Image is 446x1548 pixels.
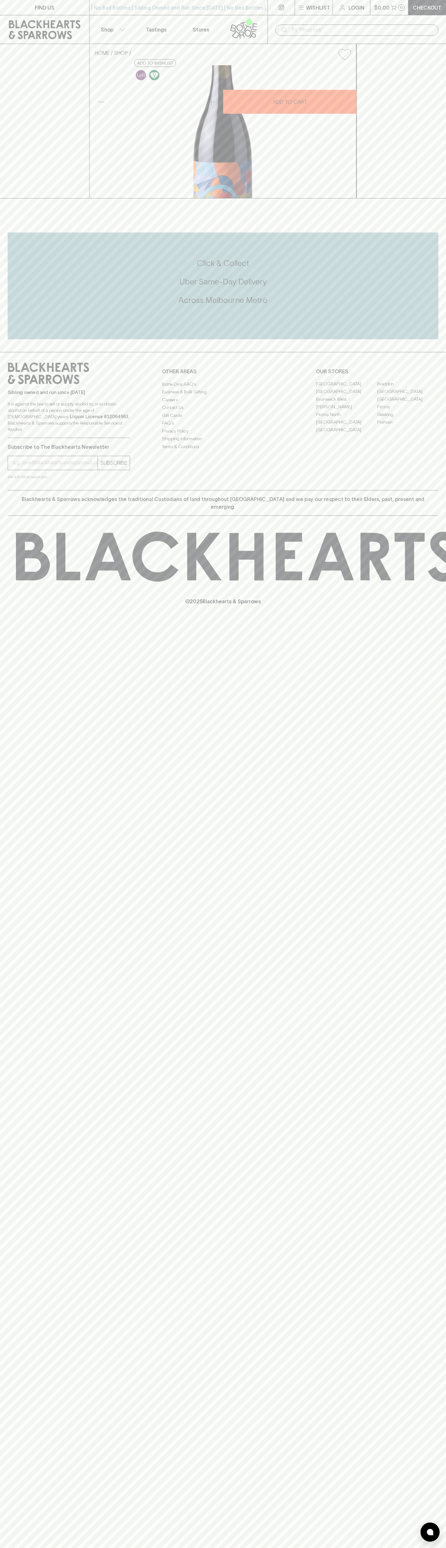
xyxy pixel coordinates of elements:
p: OTHER AREAS [162,368,284,375]
p: Blackhearts & Sparrows acknowledges the traditional Custodians of land throughout [GEOGRAPHIC_DAT... [12,495,434,511]
a: [PERSON_NAME] [316,403,377,411]
a: Privacy Policy [162,427,284,435]
a: [GEOGRAPHIC_DATA] [316,426,377,434]
p: Checkout [413,4,442,11]
a: Some may call it natural, others minimum intervention, either way, it’s hands off & maybe even a ... [134,68,148,82]
button: Add to wishlist [134,59,176,67]
a: FAQ's [162,419,284,427]
p: 0 [400,6,403,9]
a: Stores [179,15,223,44]
a: SHOP [114,50,128,56]
p: Login [348,4,364,11]
a: HOME [95,50,109,56]
a: [GEOGRAPHIC_DATA] [316,380,377,388]
a: Shipping Information [162,435,284,443]
a: Tastings [134,15,179,44]
a: Brunswick West [316,396,377,403]
p: Sibling owned and run since [DATE] [8,389,130,396]
p: OUR STORES [316,368,438,375]
a: Business & Bulk Gifting [162,388,284,396]
p: FIND US [35,4,55,11]
input: Try "Pinot noir" [291,25,433,35]
h5: Click & Collect [8,258,438,269]
img: bubble-icon [427,1529,433,1535]
p: Tastings [146,26,166,33]
a: Braddon [377,380,438,388]
a: Prahran [377,419,438,426]
a: [GEOGRAPHIC_DATA] [377,396,438,403]
a: Made without the use of any animal products. [148,68,161,82]
img: 40750.png [90,65,356,198]
a: Contact Us [162,404,284,412]
p: $0.00 [374,4,390,11]
p: Subscribe to The Blackhearts Newsletter [8,443,130,451]
strong: Liquor License #32064953 [70,414,128,419]
button: SUBSCRIBE [98,456,130,470]
div: Call to action block [8,233,438,339]
button: ADD TO CART [223,90,356,114]
p: Stores [193,26,209,33]
img: Vegan [149,70,159,80]
h5: Uber Same-Day Delivery [8,276,438,287]
img: Lo-Fi [136,70,146,80]
p: ADD TO CART [273,98,307,106]
a: Terms & Conditions [162,443,284,450]
input: e.g. jane@blackheartsandsparrows.com.au [13,458,98,468]
a: Fitzroy [377,403,438,411]
a: [GEOGRAPHIC_DATA] [377,388,438,396]
a: Fitzroy North [316,411,377,419]
a: [GEOGRAPHIC_DATA] [316,388,377,396]
p: Shop [101,26,113,33]
p: It is against the law to sell or supply alcohol to, or to obtain alcohol on behalf of a person un... [8,401,130,433]
a: Careers [162,396,284,404]
a: Gift Cards [162,412,284,419]
p: We will never spam you [8,474,130,480]
a: Geelong [377,411,438,419]
button: Shop [90,15,134,44]
button: Add to wishlist [336,47,354,63]
p: Wishlist [306,4,330,11]
a: Bottle Drop FAQ's [162,380,284,388]
h5: Across Melbourne Metro [8,295,438,305]
a: [GEOGRAPHIC_DATA] [316,419,377,426]
p: SUBSCRIBE [100,459,127,467]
